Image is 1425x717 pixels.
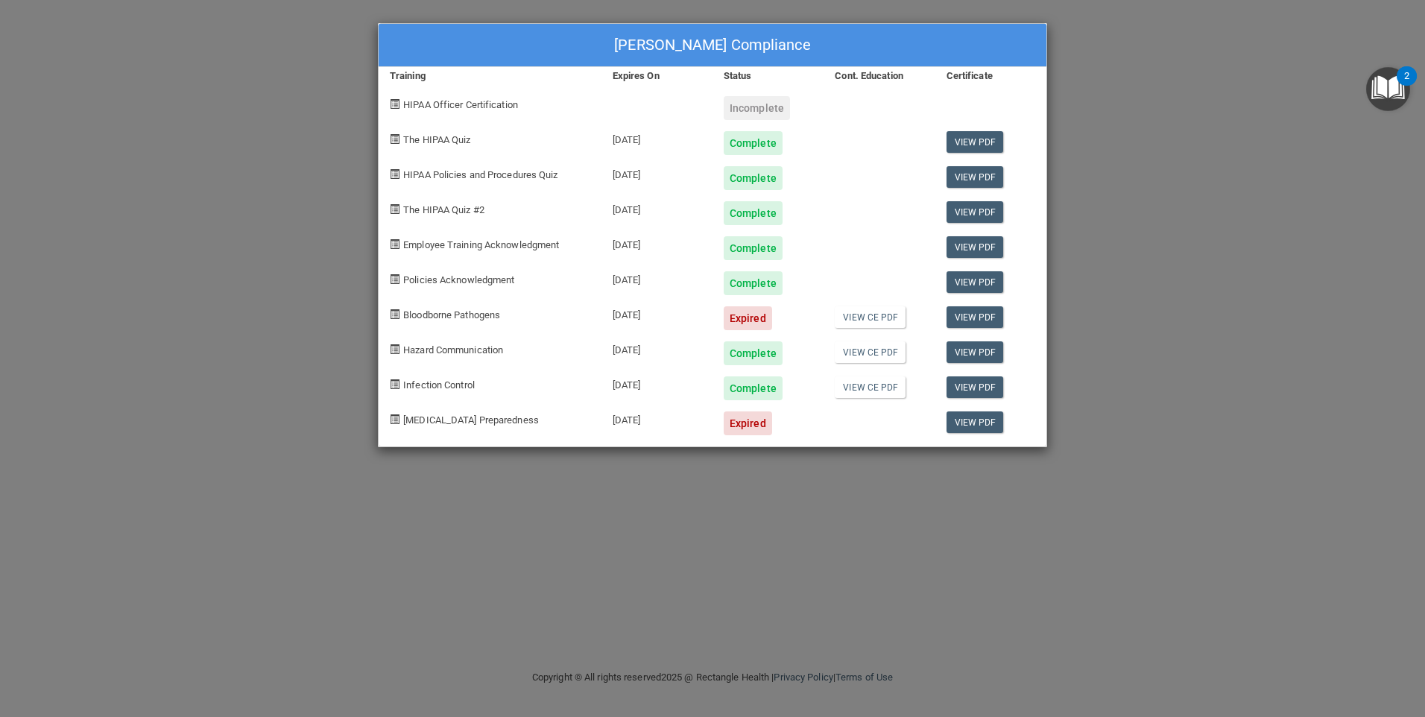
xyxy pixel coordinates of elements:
[601,400,712,435] div: [DATE]
[601,365,712,400] div: [DATE]
[601,295,712,330] div: [DATE]
[601,225,712,260] div: [DATE]
[403,344,503,356] span: Hazard Communication
[947,166,1004,188] a: View PDF
[601,330,712,365] div: [DATE]
[1366,67,1410,111] button: Open Resource Center, 2 new notifications
[947,341,1004,363] a: View PDF
[724,96,790,120] div: Incomplete
[835,306,906,328] a: View CE PDF
[403,309,500,320] span: Bloodborne Pathogens
[724,341,783,365] div: Complete
[1404,76,1409,95] div: 2
[403,204,484,215] span: The HIPAA Quiz #2
[601,120,712,155] div: [DATE]
[947,376,1004,398] a: View PDF
[601,260,712,295] div: [DATE]
[601,67,712,85] div: Expires On
[403,379,475,391] span: Infection Control
[947,411,1004,433] a: View PDF
[403,239,559,250] span: Employee Training Acknowledgment
[403,414,539,426] span: [MEDICAL_DATA] Preparedness
[379,67,601,85] div: Training
[403,134,470,145] span: The HIPAA Quiz
[724,166,783,190] div: Complete
[835,341,906,363] a: View CE PDF
[724,411,772,435] div: Expired
[824,67,935,85] div: Cont. Education
[601,190,712,225] div: [DATE]
[403,169,557,180] span: HIPAA Policies and Procedures Quiz
[724,201,783,225] div: Complete
[712,67,824,85] div: Status
[403,99,518,110] span: HIPAA Officer Certification
[379,24,1046,67] div: [PERSON_NAME] Compliance
[724,236,783,260] div: Complete
[724,376,783,400] div: Complete
[835,376,906,398] a: View CE PDF
[947,131,1004,153] a: View PDF
[724,271,783,295] div: Complete
[403,274,514,285] span: Policies Acknowledgment
[947,236,1004,258] a: View PDF
[724,306,772,330] div: Expired
[947,201,1004,223] a: View PDF
[935,67,1046,85] div: Certificate
[947,306,1004,328] a: View PDF
[724,131,783,155] div: Complete
[947,271,1004,293] a: View PDF
[601,155,712,190] div: [DATE]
